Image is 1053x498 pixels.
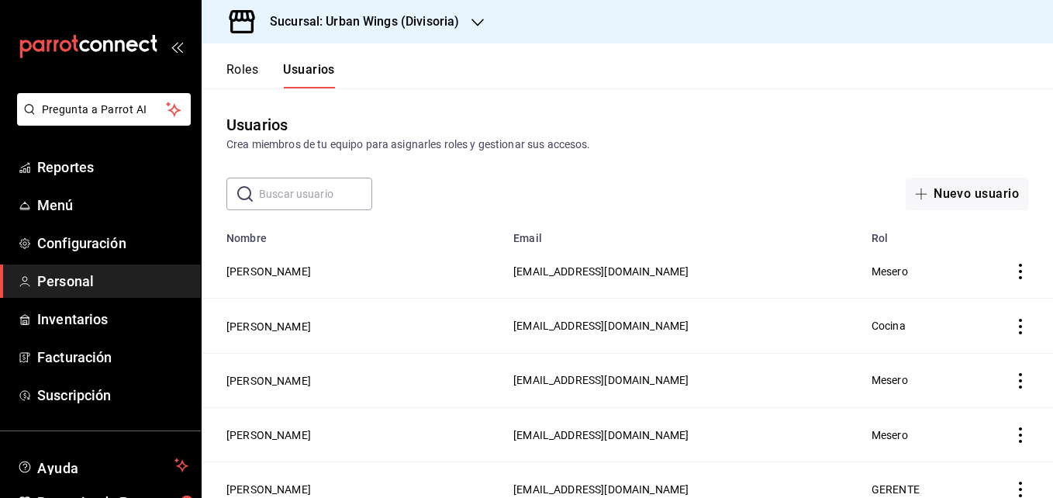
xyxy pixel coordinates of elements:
[513,265,689,278] span: [EMAIL_ADDRESS][DOMAIN_NAME]
[226,373,311,389] button: [PERSON_NAME]
[226,264,311,279] button: [PERSON_NAME]
[37,309,188,330] span: Inventarios
[872,320,906,332] span: Cocina
[226,137,1028,153] div: Crea miembros de tu equipo para asignarles roles y gestionar sus accesos.
[17,93,191,126] button: Pregunta a Parrot AI
[37,195,188,216] span: Menú
[37,347,188,368] span: Facturación
[226,319,311,334] button: [PERSON_NAME]
[226,427,311,443] button: [PERSON_NAME]
[872,374,908,386] span: Mesero
[226,482,311,497] button: [PERSON_NAME]
[872,429,908,441] span: Mesero
[1013,373,1028,389] button: actions
[1013,319,1028,334] button: actions
[257,12,459,31] h3: Sucursal: Urban Wings (Divisoria)
[513,429,689,441] span: [EMAIL_ADDRESS][DOMAIN_NAME]
[37,233,188,254] span: Configuración
[42,102,167,118] span: Pregunta a Parrot AI
[283,62,335,88] button: Usuarios
[862,223,980,244] th: Rol
[226,62,335,88] div: navigation tabs
[37,157,188,178] span: Reportes
[504,223,862,244] th: Email
[171,40,183,53] button: open_drawer_menu
[906,178,1028,210] button: Nuevo usuario
[1013,482,1028,497] button: actions
[1013,427,1028,443] button: actions
[11,112,191,129] a: Pregunta a Parrot AI
[37,385,188,406] span: Suscripción
[513,483,689,496] span: [EMAIL_ADDRESS][DOMAIN_NAME]
[1013,264,1028,279] button: actions
[37,271,188,292] span: Personal
[226,62,258,88] button: Roles
[202,223,504,244] th: Nombre
[37,456,168,475] span: Ayuda
[872,265,908,278] span: Mesero
[872,483,920,496] span: GERENTE
[226,113,288,137] div: Usuarios
[259,178,372,209] input: Buscar usuario
[513,374,689,386] span: [EMAIL_ADDRESS][DOMAIN_NAME]
[513,320,689,332] span: [EMAIL_ADDRESS][DOMAIN_NAME]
